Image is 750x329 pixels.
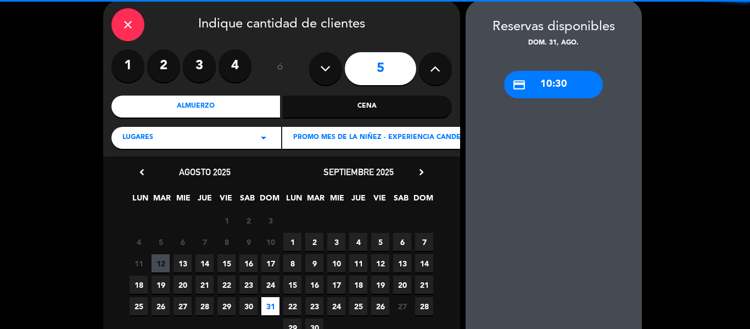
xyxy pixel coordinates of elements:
span: 14 [415,254,433,272]
span: 21 [415,276,433,294]
span: 9 [239,233,258,251]
i: arrow_drop_down [257,131,270,144]
div: dom. 31, ago. [466,38,642,49]
span: LUN [131,192,149,210]
label: 4 [219,49,251,82]
span: VIE [217,192,235,210]
i: chevron_right [416,166,427,178]
label: 3 [183,49,216,82]
span: 6 [393,233,411,251]
span: 5 [152,233,170,251]
span: LUGARES [122,132,153,143]
span: LUN [285,192,303,210]
span: 9 [305,254,323,272]
span: 16 [239,254,258,272]
i: chevron_left [136,166,148,178]
div: Almuerzo [111,96,281,118]
span: agosto 2025 [179,166,231,177]
span: 7 [195,233,214,251]
span: SAB [392,192,410,210]
span: 19 [371,276,389,294]
span: 24 [261,276,279,294]
span: DOM [260,192,278,210]
span: septiembre 2025 [323,166,394,177]
span: 15 [217,254,236,272]
span: 10 [261,233,279,251]
span: 28 [195,297,214,315]
div: 10:30 [504,71,603,98]
span: 27 [173,297,192,315]
label: 1 [111,49,144,82]
span: 20 [173,276,192,294]
span: 4 [349,233,367,251]
div: Indique cantidad de clientes [111,8,452,41]
span: MIE [328,192,346,210]
span: 23 [305,297,323,315]
span: 12 [152,254,170,272]
span: 13 [173,254,192,272]
div: ó [262,49,298,88]
span: 18 [130,276,148,294]
span: 7 [415,233,433,251]
span: 20 [393,276,411,294]
i: close [121,18,135,31]
span: VIE [371,192,389,210]
span: 1 [283,233,301,251]
span: 25 [349,297,367,315]
span: 26 [152,297,170,315]
span: 17 [261,254,279,272]
span: MIE [174,192,192,210]
span: 28 [415,297,433,315]
span: 17 [327,276,345,294]
span: 25 [130,297,148,315]
span: 8 [217,233,236,251]
i: credit_card [512,78,526,92]
span: 18 [349,276,367,294]
label: 2 [147,49,180,82]
span: 5 [371,233,389,251]
span: 31 [261,297,279,315]
span: MAR [153,192,171,210]
span: 13 [393,254,411,272]
span: 24 [327,297,345,315]
div: Cena [283,96,452,118]
span: 11 [130,254,148,272]
span: 29 [217,297,236,315]
span: 11 [349,254,367,272]
span: DOM [413,192,432,210]
span: 27 [393,297,411,315]
span: 22 [283,297,301,315]
span: 30 [239,297,258,315]
div: Reservas disponibles [466,16,642,38]
span: 4 [130,233,148,251]
span: 2 [305,233,323,251]
span: JUE [349,192,367,210]
span: 26 [371,297,389,315]
span: 3 [261,211,279,230]
span: 1 [217,211,236,230]
span: 21 [195,276,214,294]
span: JUE [195,192,214,210]
span: 22 [217,276,236,294]
span: PROMO MES DE LA NIÑEZ - EXPERIENCIA CANDELARIA [293,132,480,143]
span: 6 [173,233,192,251]
span: 8 [283,254,301,272]
span: MAR [306,192,324,210]
span: 12 [371,254,389,272]
span: 15 [283,276,301,294]
span: 2 [239,211,258,230]
span: 10 [327,254,345,272]
span: 14 [195,254,214,272]
span: 16 [305,276,323,294]
span: 19 [152,276,170,294]
span: 23 [239,276,258,294]
span: SAB [238,192,256,210]
span: 3 [327,233,345,251]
